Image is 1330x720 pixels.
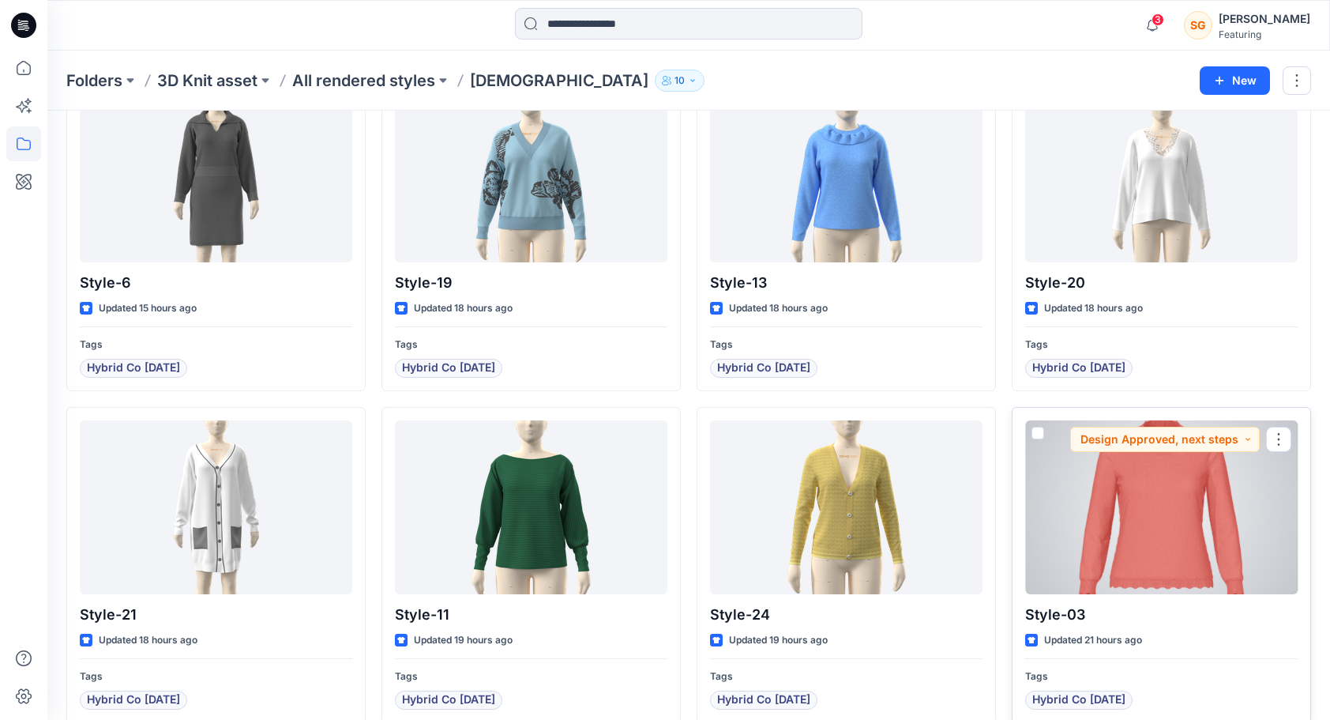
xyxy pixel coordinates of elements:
p: Tags [80,337,352,353]
a: Style-6 [80,89,352,262]
p: Updated 18 hours ago [1044,300,1143,317]
a: Folders [66,70,122,92]
a: Style-03 [1025,420,1298,594]
p: Style-13 [710,272,982,294]
button: New [1200,66,1270,95]
p: Style-03 [1025,604,1298,626]
div: Featuring [1219,28,1310,40]
span: Hybrid Co [DATE] [717,359,810,378]
p: Style-19 [395,272,667,294]
button: 10 [655,70,704,92]
p: Updated 15 hours ago [99,300,197,317]
a: 3D Knit asset [157,70,257,92]
span: 3 [1152,13,1164,26]
a: Style-20 [1025,89,1298,262]
span: Hybrid Co [DATE] [402,691,495,710]
p: Style-6 [80,272,352,294]
span: Hybrid Co [DATE] [87,359,180,378]
p: Style-21 [80,604,352,626]
span: Hybrid Co [DATE] [402,359,495,378]
a: Style-19 [395,89,667,262]
p: Style-24 [710,604,982,626]
a: Style-11 [395,420,667,594]
a: Style-21 [80,420,352,594]
span: Hybrid Co [DATE] [1032,359,1125,378]
a: Style-24 [710,420,982,594]
p: Tags [80,669,352,685]
p: Updated 18 hours ago [729,300,828,317]
p: Updated 18 hours ago [99,632,197,649]
p: Updated 19 hours ago [729,632,828,649]
a: Style-13 [710,89,982,262]
p: Updated 21 hours ago [1044,632,1142,649]
p: Style-11 [395,604,667,626]
p: Updated 19 hours ago [414,632,513,649]
div: SG [1184,11,1212,40]
p: 10 [674,72,685,89]
p: Tags [710,337,982,353]
p: Tags [1025,337,1298,353]
p: Tags [395,337,667,353]
span: Hybrid Co [DATE] [87,691,180,710]
p: [DEMOGRAPHIC_DATA] [470,70,648,92]
p: Tags [1025,669,1298,685]
span: Hybrid Co [DATE] [1032,691,1125,710]
p: Tags [395,669,667,685]
p: Style-20 [1025,272,1298,294]
span: Hybrid Co [DATE] [717,691,810,710]
a: All rendered styles [292,70,435,92]
div: [PERSON_NAME] [1219,9,1310,28]
p: Tags [710,669,982,685]
p: Updated 18 hours ago [414,300,513,317]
